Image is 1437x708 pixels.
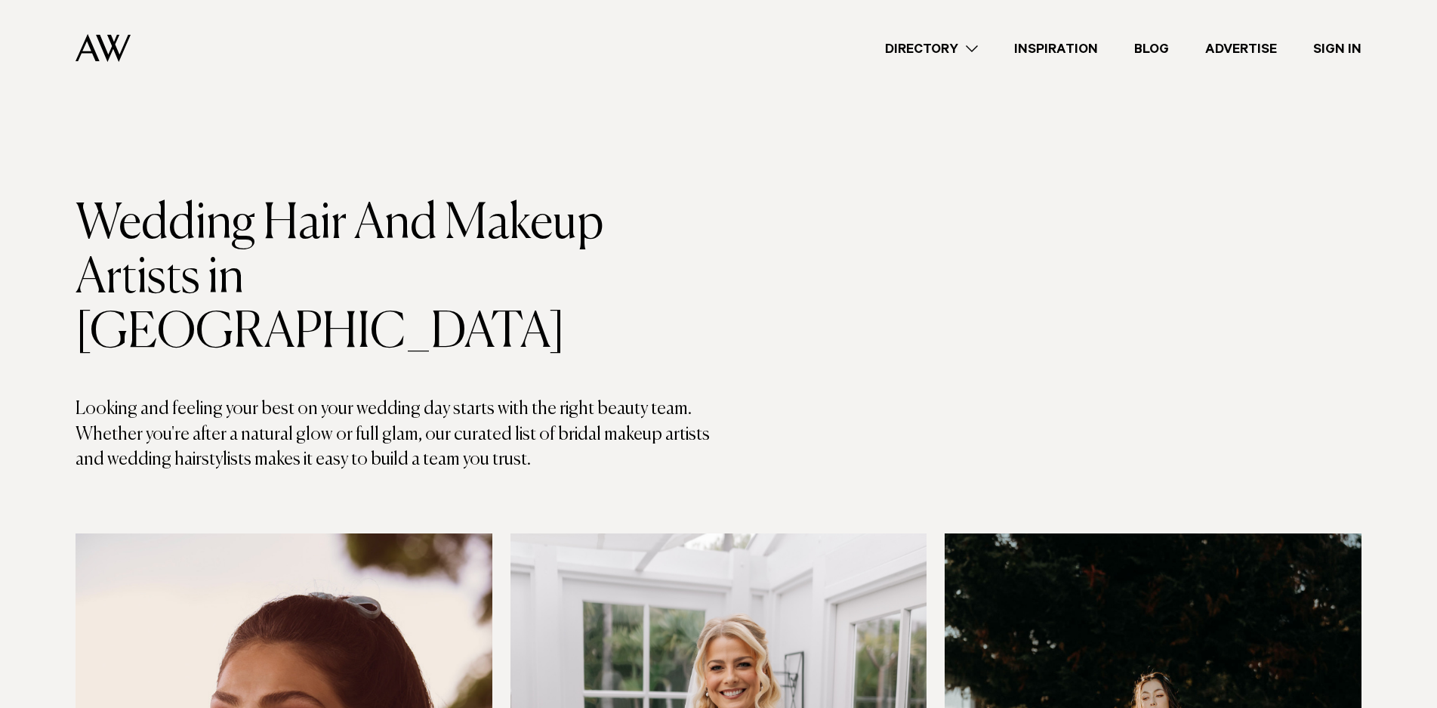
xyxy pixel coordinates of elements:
a: Directory [867,39,996,59]
p: Looking and feeling your best on your wedding day starts with the right beauty team. Whether you'... [76,397,719,473]
h1: Wedding Hair And Makeup Artists in [GEOGRAPHIC_DATA] [76,197,719,360]
img: Auckland Weddings Logo [76,34,131,62]
a: Advertise [1187,39,1295,59]
a: Sign In [1295,39,1380,59]
a: Blog [1116,39,1187,59]
a: Inspiration [996,39,1116,59]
